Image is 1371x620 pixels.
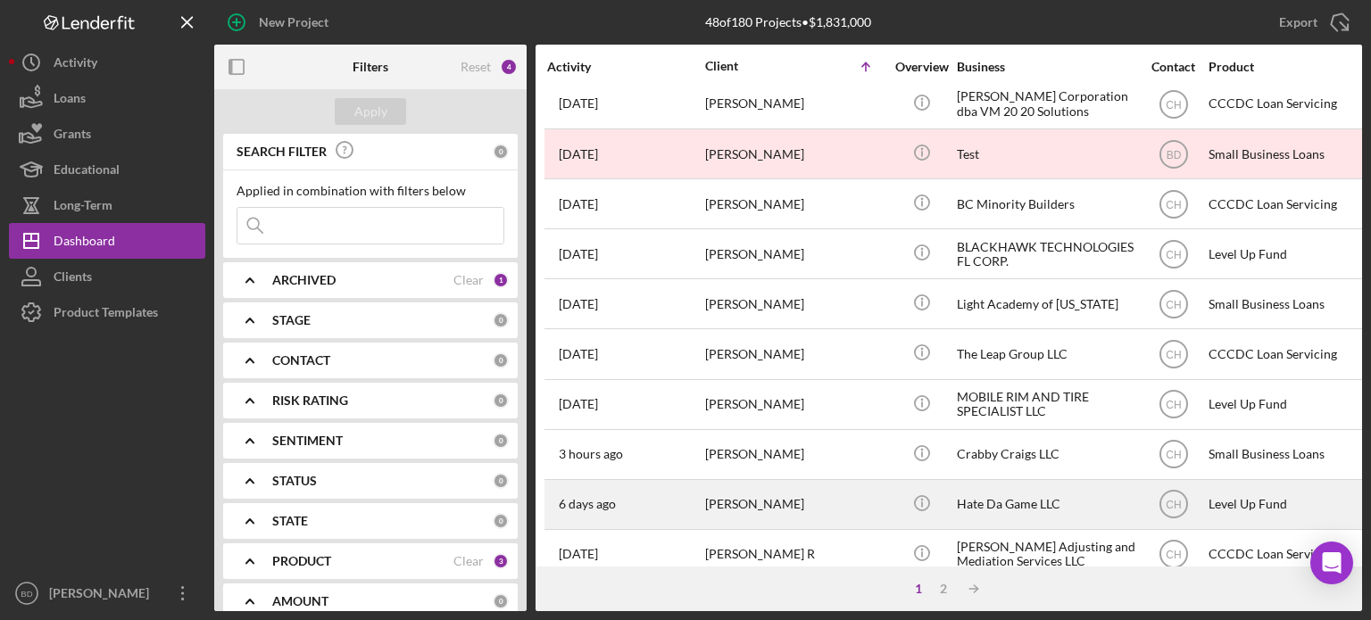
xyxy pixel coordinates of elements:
[272,353,330,368] b: CONTACT
[9,575,205,611] button: BD[PERSON_NAME]
[705,230,884,277] div: [PERSON_NAME]
[1166,98,1181,111] text: CH
[493,352,509,368] div: 0
[1166,449,1181,461] text: CH
[705,381,884,428] div: [PERSON_NAME]
[957,381,1135,428] div: MOBILE RIM AND TIRE SPECIALIST LLC
[9,187,205,223] button: Long-Term
[453,273,484,287] div: Clear
[493,553,509,569] div: 3
[9,116,205,152] button: Grants
[705,130,884,178] div: [PERSON_NAME]
[335,98,406,125] button: Apply
[54,152,120,192] div: Educational
[957,180,1135,227] div: BC Minority Builders
[354,98,387,125] div: Apply
[559,547,598,561] time: 2025-06-26 15:58
[957,130,1135,178] div: Test
[957,60,1135,74] div: Business
[493,144,509,160] div: 0
[9,294,205,330] button: Product Templates
[21,589,32,599] text: BD
[957,531,1135,578] div: [PERSON_NAME] Adjusting and Mediation Services LLC
[9,259,205,294] button: Clients
[9,152,205,187] button: Educational
[493,272,509,288] div: 1
[957,230,1135,277] div: BLACKHAWK TECHNOLOGIES FL CORP.
[272,474,317,488] b: STATUS
[957,431,1135,478] div: Crabby Craigs LLC
[9,45,205,80] button: Activity
[705,59,794,73] div: Client
[559,96,598,111] time: 2025-08-13 19:21
[259,4,328,40] div: New Project
[547,60,703,74] div: Activity
[1279,4,1317,40] div: Export
[1166,399,1181,411] text: CH
[237,184,504,198] div: Applied in combination with filters below
[1166,549,1181,561] text: CH
[54,45,97,85] div: Activity
[453,554,484,568] div: Clear
[1166,298,1181,310] text: CH
[54,187,112,227] div: Long-Term
[559,347,598,361] time: 2025-06-26 17:09
[493,593,509,609] div: 0
[272,514,308,528] b: STATE
[237,145,327,159] b: SEARCH FILTER
[1166,198,1181,211] text: CH
[272,434,343,448] b: SENTIMENT
[559,247,598,261] time: 2025-07-01 15:05
[493,393,509,409] div: 0
[54,80,86,120] div: Loans
[931,582,956,596] div: 2
[45,575,161,616] div: [PERSON_NAME]
[559,397,598,411] time: 2025-06-09 21:07
[214,4,346,40] button: New Project
[705,15,871,29] div: 48 of 180 Projects • $1,831,000
[54,116,91,156] div: Grants
[957,280,1135,327] div: Light Academy of [US_STATE]
[493,433,509,449] div: 0
[705,531,884,578] div: [PERSON_NAME] R
[957,481,1135,528] div: Hate Da Game LLC
[888,60,955,74] div: Overview
[1166,148,1181,161] text: BD
[54,223,115,263] div: Dashboard
[705,80,884,128] div: [PERSON_NAME]
[705,431,884,478] div: [PERSON_NAME]
[461,60,491,74] div: Reset
[559,197,598,211] time: 2024-09-19 19:04
[1166,248,1181,260] text: CH
[1166,499,1181,511] text: CH
[705,481,884,528] div: [PERSON_NAME]
[9,223,205,259] button: Dashboard
[1310,541,1353,584] div: Open Intercom Messenger
[272,273,336,287] b: ARCHIVED
[957,80,1135,128] div: [PERSON_NAME] Corporation dba VM 20 20 Solutions
[353,60,388,74] b: Filters
[272,393,348,408] b: RISK RATING
[272,594,328,608] b: AMOUNT
[1140,60,1207,74] div: Contact
[559,497,616,511] time: 2025-08-15 16:36
[906,582,931,596] div: 1
[9,80,205,116] button: Loans
[493,473,509,489] div: 0
[54,259,92,299] div: Clients
[559,447,623,461] time: 2025-08-21 14:53
[705,280,884,327] div: [PERSON_NAME]
[957,330,1135,377] div: The Leap Group LLC
[705,180,884,227] div: [PERSON_NAME]
[1166,349,1181,361] text: CH
[1261,4,1362,40] button: Export
[705,330,884,377] div: [PERSON_NAME]
[559,147,598,161] time: 2024-04-05 17:32
[493,312,509,328] div: 0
